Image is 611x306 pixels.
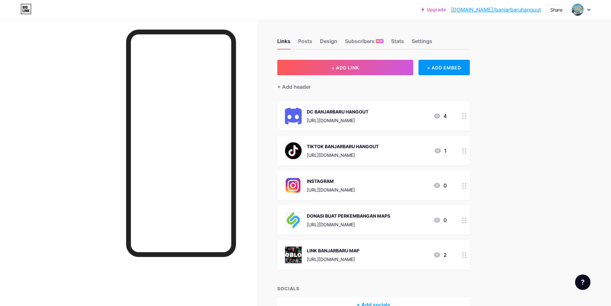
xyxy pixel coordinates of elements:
[307,256,359,263] div: [URL][DOMAIN_NAME]
[307,247,359,254] div: LINK BANJARBARU MAP
[412,37,432,49] div: Settings
[277,37,290,49] div: Links
[307,212,390,219] div: DONASI BUAT PERKEMBANGAN MAPS
[285,142,302,159] img: TIKTOK BANJARBARU HANGOUT
[345,37,383,49] div: Subscribers
[285,108,302,124] img: DC BANJARBARU HANGOUT
[307,221,390,228] div: [URL][DOMAIN_NAME]
[277,83,311,91] div: + Add header
[307,152,379,158] div: [URL][DOMAIN_NAME]
[307,117,368,124] div: [URL][DOMAIN_NAME]
[433,112,447,120] div: 4
[331,65,359,70] span: + ADD LINK
[307,143,379,150] div: TIKTOK BANJARBARU HANGOUT
[391,37,404,49] div: Stats
[433,251,447,259] div: 2
[285,247,302,263] img: LINK BANJARBARU MAP
[550,6,563,13] div: Share
[418,60,469,75] div: + ADD EMBED
[433,182,447,189] div: 0
[285,212,302,229] img: DONASI BUAT PERKEMBANGAN MAPS
[298,37,312,49] div: Posts
[307,178,355,184] div: INSTAGRAM
[277,60,414,75] button: + ADD LINK
[572,4,584,16] img: banjarbaruhangout
[434,147,447,155] div: 1
[285,177,302,194] img: INSTAGRAM
[307,108,368,115] div: DC BANJARBARU HANGOUT
[433,216,447,224] div: 0
[421,7,446,12] a: Upgrade
[320,37,337,49] div: Design
[307,186,355,193] div: [URL][DOMAIN_NAME]
[376,39,383,43] span: NEW
[451,6,541,14] a: [DOMAIN_NAME]/banjarbaruhangout
[277,285,470,292] div: SOCIALS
